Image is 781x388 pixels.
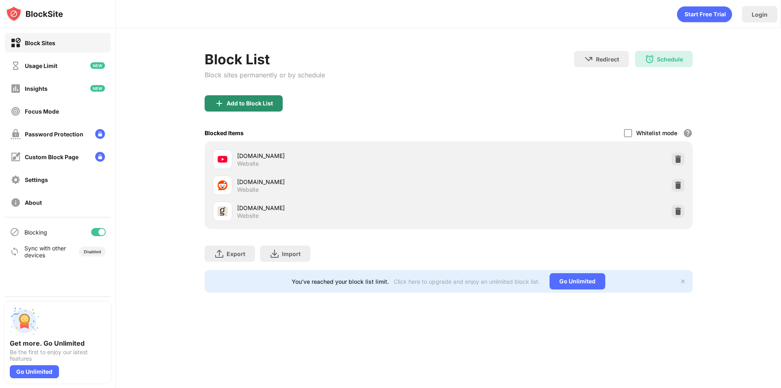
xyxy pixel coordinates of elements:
div: Be the first to enjoy our latest features [10,349,106,362]
div: Login [752,11,768,18]
img: favicons [218,154,227,164]
img: block-on.svg [11,38,21,48]
div: Block List [205,51,325,68]
div: Click here to upgrade and enjoy an unlimited block list. [394,278,540,285]
div: animation [677,6,732,22]
div: Block Sites [25,39,55,46]
img: time-usage-off.svg [11,61,21,71]
div: [DOMAIN_NAME] [237,151,449,160]
img: x-button.svg [680,278,686,285]
div: About [25,199,42,206]
img: lock-menu.svg [95,129,105,139]
div: Block sites permanently or by schedule [205,71,325,79]
div: Whitelist mode [636,129,677,136]
img: insights-off.svg [11,83,21,94]
img: focus-off.svg [11,106,21,116]
div: Password Protection [25,131,83,138]
div: Schedule [657,56,683,63]
div: Custom Block Page [25,153,79,160]
div: Export [227,250,245,257]
img: lock-menu.svg [95,152,105,162]
div: [DOMAIN_NAME] [237,178,449,186]
div: Website [237,212,259,219]
img: password-protection-off.svg [11,129,21,139]
img: favicons [218,180,227,190]
img: push-unlimited.svg [10,307,39,336]
div: Settings [25,176,48,183]
div: Blocking [24,229,47,236]
img: logo-blocksite.svg [6,6,63,22]
img: customize-block-page-off.svg [11,152,21,162]
div: Website [237,186,259,193]
div: Redirect [596,56,619,63]
div: Focus Mode [25,108,59,115]
div: Import [282,250,301,257]
img: settings-off.svg [11,175,21,185]
div: Blocked Items [205,129,244,136]
img: new-icon.svg [90,62,105,69]
img: blocking-icon.svg [10,227,20,237]
img: sync-icon.svg [10,247,20,256]
div: Sync with other devices [24,245,66,259]
img: favicons [218,206,227,216]
div: Usage Limit [25,62,57,69]
div: Go Unlimited [10,365,59,378]
div: Add to Block List [227,100,273,107]
div: [DOMAIN_NAME] [237,204,449,212]
img: about-off.svg [11,197,21,208]
div: You’ve reached your block list limit. [292,278,389,285]
div: Disabled [84,249,101,254]
div: Website [237,160,259,167]
div: Go Unlimited [550,273,605,289]
div: Get more. Go Unlimited [10,339,106,347]
div: Insights [25,85,48,92]
img: new-icon.svg [90,85,105,92]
